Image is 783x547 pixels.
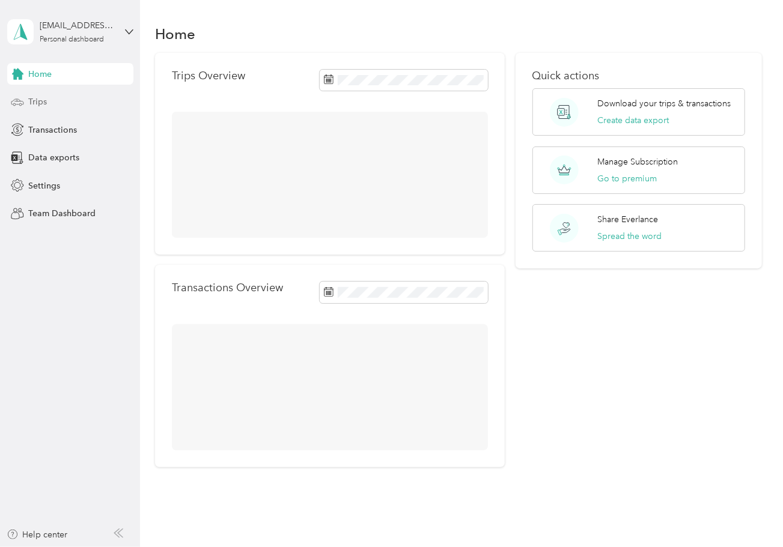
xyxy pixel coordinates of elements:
iframe: Everlance-gr Chat Button Frame [716,480,783,547]
p: Manage Subscription [597,156,678,168]
span: Home [28,68,52,80]
button: Spread the word [597,230,662,243]
h1: Home [155,28,195,40]
p: Quick actions [532,70,746,82]
p: Share Everlance [597,213,658,226]
div: Personal dashboard [40,36,104,43]
span: Settings [28,180,60,192]
span: Team Dashboard [28,207,96,220]
p: Download your trips & transactions [597,97,731,110]
span: Trips [28,95,47,108]
button: Help center [7,528,68,541]
span: Transactions [28,124,77,136]
span: Data exports [28,151,79,164]
div: [EMAIL_ADDRESS][DOMAIN_NAME] [40,19,115,32]
button: Go to premium [597,172,657,185]
p: Trips Overview [172,70,245,82]
p: Transactions Overview [172,282,283,294]
button: Create data export [597,114,669,127]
